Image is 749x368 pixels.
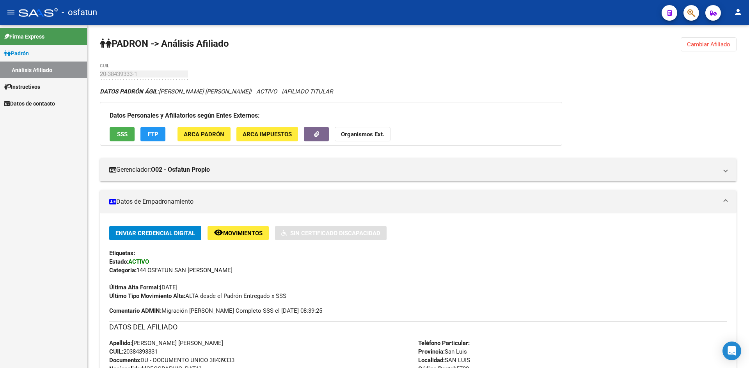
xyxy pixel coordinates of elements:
[214,228,223,237] mat-icon: remove_red_eye
[117,131,128,138] span: SSS
[243,131,292,138] span: ARCA Impuestos
[100,88,333,95] i: | ACTIVO |
[128,258,149,265] strong: ACTIVO
[110,110,552,121] h3: Datos Personales y Afiliatorios según Entes Externos:
[109,340,132,347] strong: Apellido:
[418,340,470,347] strong: Teléfono Particular:
[100,190,737,213] mat-expansion-panel-header: Datos de Empadronamiento
[110,127,135,141] button: SSS
[4,99,55,108] span: Datos de contacto
[109,197,718,206] mat-panel-title: Datos de Empadronamiento
[341,131,384,138] strong: Organismos Ext.
[418,357,470,364] span: SAN LUIS
[100,38,229,49] strong: PADRON -> Análisis Afiliado
[109,348,123,355] strong: CUIL:
[100,88,159,95] strong: DATOS PADRÓN ÁGIL:
[4,49,29,58] span: Padrón
[4,32,44,41] span: Firma Express
[109,258,128,265] strong: Estado:
[148,131,158,138] span: FTP
[208,226,269,240] button: Movimientos
[151,166,210,174] strong: O02 - Osfatun Propio
[140,127,165,141] button: FTP
[418,348,467,355] span: San Luis
[6,7,16,17] mat-icon: menu
[335,127,390,141] button: Organismos Ext.
[722,342,741,360] div: Open Intercom Messenger
[109,307,162,314] strong: Comentario ADMIN:
[100,158,737,181] mat-expansion-panel-header: Gerenciador:O02 - Osfatun Propio
[184,131,224,138] span: ARCA Padrón
[109,226,201,240] button: Enviar Credencial Digital
[177,127,231,141] button: ARCA Padrón
[109,250,135,257] strong: Etiquetas:
[109,357,234,364] span: DU - DOCUMENTO UNICO 38439333
[109,266,727,275] div: 144 OSFATUN SAN [PERSON_NAME]
[290,230,380,237] span: Sin Certificado Discapacidad
[109,306,322,315] span: Migración [PERSON_NAME] Completo SSS el [DATE] 08:39:25
[109,267,137,274] strong: Categoria:
[418,357,445,364] strong: Localidad:
[109,292,185,299] strong: Ultimo Tipo Movimiento Alta:
[62,4,97,21] span: - osfatun
[275,226,387,240] button: Sin Certificado Discapacidad
[418,348,445,355] strong: Provincia:
[236,127,298,141] button: ARCA Impuestos
[109,322,727,333] h3: DATOS DEL AFILIADO
[223,230,263,237] span: Movimientos
[109,357,140,364] strong: Documento:
[109,166,718,174] mat-panel-title: Gerenciador:
[109,340,223,347] span: [PERSON_NAME] [PERSON_NAME]
[115,230,195,237] span: Enviar Credencial Digital
[4,83,40,91] span: Instructivos
[100,88,250,95] span: [PERSON_NAME] [PERSON_NAME]
[687,41,730,48] span: Cambiar Afiliado
[109,284,177,291] span: [DATE]
[109,292,286,299] span: ALTA desde el Padrón Entregado x SSS
[681,37,737,51] button: Cambiar Afiliado
[733,7,743,17] mat-icon: person
[109,284,160,291] strong: Última Alta Formal:
[283,88,333,95] span: AFILIADO TITULAR
[109,348,158,355] span: 20384393331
